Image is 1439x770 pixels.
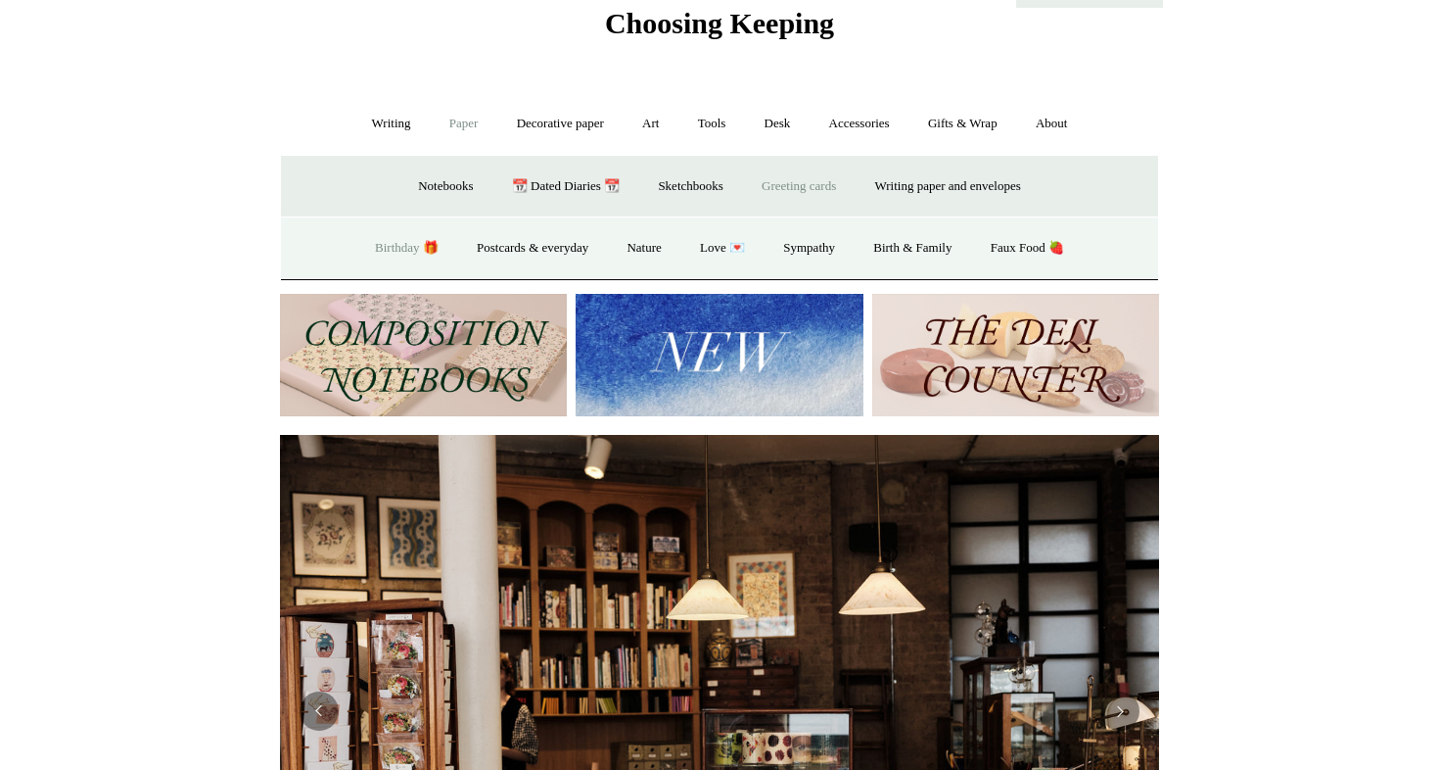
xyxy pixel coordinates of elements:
[300,692,339,731] button: Previous
[872,294,1159,416] img: The Deli Counter
[744,161,854,213] a: Greeting cards
[1018,98,1086,150] a: About
[858,161,1039,213] a: Writing paper and envelopes
[400,161,490,213] a: Notebooks
[432,98,496,150] a: Paper
[459,222,606,274] a: Postcards & everyday
[910,98,1015,150] a: Gifts & Wrap
[640,161,740,213] a: Sketchbooks
[280,294,567,416] img: 202302 Composition ledgers.jpg__PID:69722ee6-fa44-49dd-a067-31375e5d54ec
[856,222,969,274] a: Birth & Family
[682,222,763,274] a: Love 💌
[357,222,456,274] a: Birthday 🎁
[766,222,853,274] a: Sympathy
[605,23,834,36] a: Choosing Keeping
[973,222,1082,274] a: Faux Food 🍓
[812,98,907,150] a: Accessories
[609,222,678,274] a: Nature
[1100,692,1139,731] button: Next
[576,294,862,416] img: New.jpg__PID:f73bdf93-380a-4a35-bcfe-7823039498e1
[499,98,622,150] a: Decorative paper
[680,98,744,150] a: Tools
[494,161,637,213] a: 📆 Dated Diaries 📆
[605,7,834,39] span: Choosing Keeping
[747,98,809,150] a: Desk
[354,98,429,150] a: Writing
[625,98,676,150] a: Art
